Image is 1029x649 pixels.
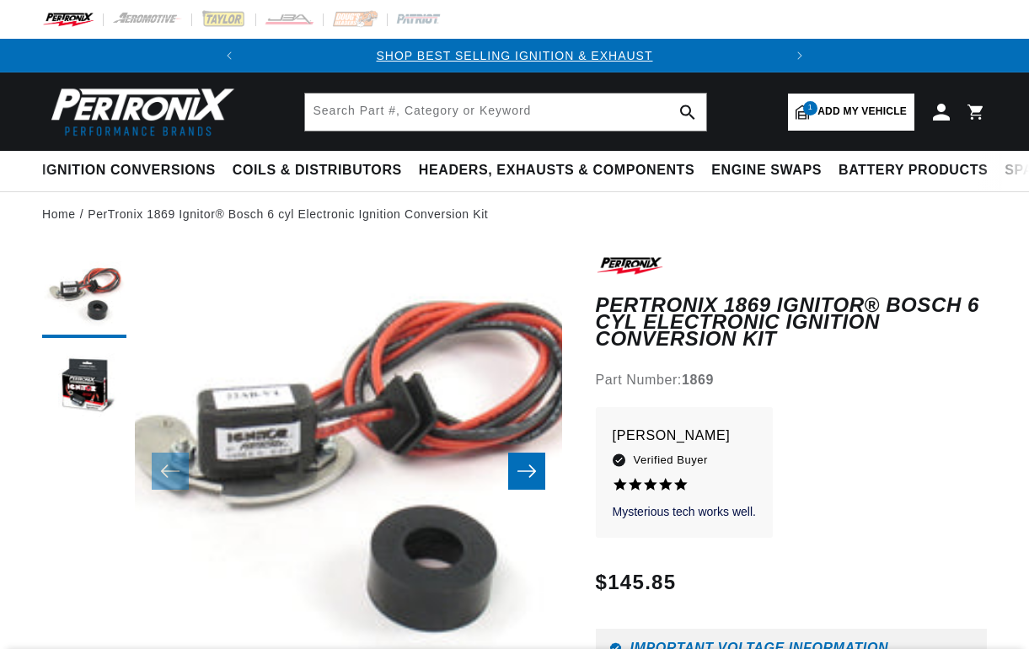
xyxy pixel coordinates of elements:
[817,104,907,120] span: Add my vehicle
[42,346,126,431] button: Load image 2 in gallery view
[634,451,708,469] span: Verified Buyer
[42,151,224,190] summary: Ignition Conversions
[508,453,545,490] button: Slide right
[376,49,652,62] a: SHOP BEST SELLING IGNITION & EXHAUST
[703,151,830,190] summary: Engine Swaps
[42,254,126,338] button: Load image 1 in gallery view
[42,205,987,223] nav: breadcrumbs
[613,504,756,521] p: Mysterious tech works well.
[42,162,216,180] span: Ignition Conversions
[711,162,822,180] span: Engine Swaps
[212,39,246,72] button: Translation missing: en.sections.announcements.previous_announcement
[305,94,706,131] input: Search Part #, Category or Keyword
[613,424,756,448] p: [PERSON_NAME]
[788,94,914,131] a: 1Add my vehicle
[669,94,706,131] button: search button
[246,46,782,65] div: 1 of 2
[88,205,488,223] a: PerTronix 1869 Ignitor® Bosch 6 cyl Electronic Ignition Conversion Kit
[42,205,76,223] a: Home
[830,151,996,190] summary: Battery Products
[233,162,402,180] span: Coils & Distributors
[596,369,987,391] div: Part Number:
[596,567,677,598] span: $145.85
[419,162,694,180] span: Headers, Exhausts & Components
[839,162,988,180] span: Battery Products
[682,373,714,387] strong: 1869
[596,297,987,348] h1: PerTronix 1869 Ignitor® Bosch 6 cyl Electronic Ignition Conversion Kit
[410,151,703,190] summary: Headers, Exhausts & Components
[783,39,817,72] button: Translation missing: en.sections.announcements.next_announcement
[42,83,236,141] img: Pertronix
[803,101,817,115] span: 1
[246,46,782,65] div: Announcement
[152,453,189,490] button: Slide left
[224,151,410,190] summary: Coils & Distributors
